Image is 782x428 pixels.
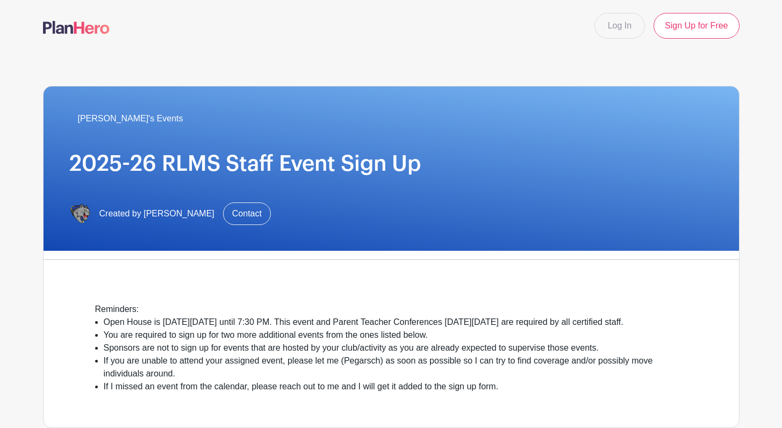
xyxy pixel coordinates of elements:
[99,207,214,220] span: Created by [PERSON_NAME]
[104,380,687,393] li: If I missed an event from the calendar, please reach out to me and I will get it added to the sig...
[69,151,713,177] h1: 2025-26 RLMS Staff Event Sign Up
[594,13,645,39] a: Log In
[104,316,687,329] li: Open House is [DATE][DATE] until 7:30 PM. This event and Parent Teacher Conferences [DATE][DATE] ...
[69,203,91,224] img: IMG_6734.PNG
[223,202,271,225] a: Contact
[78,112,183,125] span: [PERSON_NAME]'s Events
[43,21,110,34] img: logo-507f7623f17ff9eddc593b1ce0a138ce2505c220e1c5a4e2b4648c50719b7d32.svg
[104,329,687,342] li: You are required to sign up for two more additional events from the ones listed below.
[104,342,687,354] li: Sponsors are not to sign up for events that are hosted by your club/activity as you are already e...
[104,354,687,380] li: If you are unable to attend your assigned event, please let me (Pegarsch) as soon as possible so ...
[654,13,739,39] a: Sign Up for Free
[95,303,687,316] div: Reminders:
